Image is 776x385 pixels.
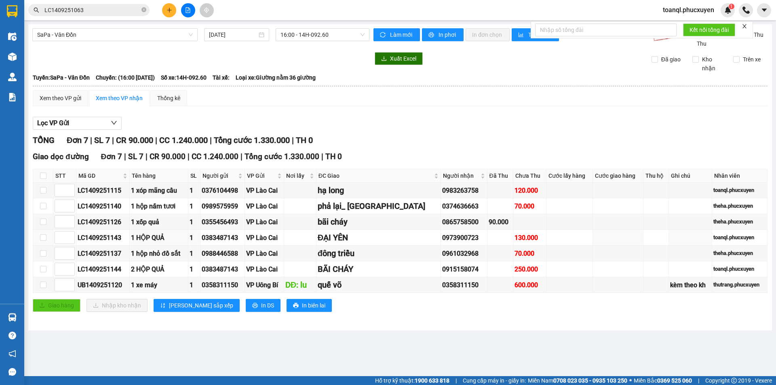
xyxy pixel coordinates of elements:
button: plus [162,3,176,17]
span: Loại xe: Giường nằm 36 giường [236,73,316,82]
div: LC1409251115 [78,185,128,196]
td: LC1409251144 [76,261,130,277]
strong: 0708 023 035 - 0935 103 250 [553,377,627,384]
div: 1 [190,233,199,243]
span: Trên xe [740,55,764,64]
span: Làm mới [390,30,413,39]
strong: 1900 633 818 [415,377,449,384]
span: | [188,152,190,161]
b: Tuyến: SaPa - Vân Đồn [33,74,90,81]
div: 1 [190,264,199,274]
div: 0915158074 [442,264,486,274]
th: Đã Thu [487,169,513,183]
span: Mã GD [78,171,121,180]
span: Cung cấp máy in - giấy in: [463,376,526,385]
span: Người gửi [202,171,236,180]
div: toanql.phucxuyen [713,234,765,242]
div: 1 HỘP QUẢ [131,233,187,243]
div: 0989575959 [202,201,243,211]
div: 600.000 [515,280,545,290]
span: Hỗ trợ kỹ thuật: [375,376,449,385]
div: phả lại_ [GEOGRAPHIC_DATA] [318,200,439,212]
span: SaPa - Vân Đồn [37,29,193,41]
div: VP Lào Cai [246,264,283,274]
img: warehouse-icon [8,73,17,81]
span: Giao dọc đường [33,152,89,161]
span: Lọc VP Gửi [37,118,69,128]
div: 0358311150 [442,280,486,290]
img: solution-icon [8,93,17,101]
td: LC1409251115 [76,183,130,198]
span: ĐC Giao [318,171,432,180]
div: theha.phucxuyen [713,202,765,210]
span: close-circle [141,7,146,12]
input: Tìm tên, số ĐT hoặc mã đơn [44,6,140,15]
span: 16:00 - 14H-092.60 [280,29,365,41]
span: | [112,135,114,145]
div: 1 [190,217,199,227]
div: 1 [190,185,199,196]
div: UB1409251120 [78,280,128,290]
input: Nhập số tổng đài [535,23,677,36]
button: file-add [181,3,195,17]
div: 0865758500 [442,217,486,227]
button: printerIn phơi [422,28,464,41]
div: Xem theo VP nhận [96,94,143,103]
span: printer [252,303,258,309]
img: warehouse-icon [8,32,17,41]
div: toanql.phucxuyen [713,186,765,194]
div: 1 xe máy [131,280,187,290]
div: 1 hộp nhỏ đồ sắt [131,248,187,259]
td: VP Lào Cai [245,214,284,230]
div: 1 [190,201,199,211]
span: Tổng cước 1.330.000 [214,135,290,145]
span: Đơn 7 [101,152,122,161]
td: LC1409251126 [76,214,130,230]
span: plus [167,7,172,13]
span: caret-down [761,6,768,14]
th: Tên hàng [130,169,188,183]
td: VP Lào Cai [245,246,284,261]
button: Kết nối tổng đài [683,23,735,36]
div: VP Lào Cai [246,217,283,227]
span: down [111,120,117,126]
td: VP Lào Cai [245,230,284,246]
span: CC 1.240.000 [192,152,238,161]
span: TH 0 [296,135,313,145]
span: In phơi [439,30,457,39]
div: LC1409251137 [78,248,128,259]
td: LC1409251140 [76,198,130,214]
div: 0355456493 [202,217,243,227]
span: Đã giao [658,55,684,64]
span: aim [204,7,209,13]
div: 130.000 [515,233,545,243]
span: Người nhận [443,171,479,180]
th: STT [53,169,76,183]
button: printerIn biên lai [287,299,332,312]
div: toanql.phucxuyen [713,265,765,273]
button: bar-chartThống kê [512,28,559,41]
div: 1 hộp nấm tươi [131,201,187,211]
span: sort-ascending [160,303,166,309]
div: 0376104498 [202,185,243,196]
button: printerIn DS [246,299,280,312]
span: close [742,23,747,29]
span: notification [8,350,16,358]
img: warehouse-icon [8,313,17,322]
div: LC1409251143 [78,233,128,243]
span: printer [293,303,299,309]
div: đông triều [318,247,439,260]
span: [PERSON_NAME] sắp xếp [169,301,233,310]
div: 70.000 [515,248,545,259]
span: CR 90.000 [116,135,153,145]
div: VP Lào Cai [246,201,283,211]
div: 90.000 [489,217,512,227]
div: quế võ [318,279,439,291]
div: VP Uông Bí [246,280,283,290]
span: | [155,135,157,145]
th: Nhân viên [712,169,767,183]
div: 0358311150 [202,280,243,290]
span: message [8,368,16,376]
th: Ghi chú [669,169,712,183]
td: LC1409251143 [76,230,130,246]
